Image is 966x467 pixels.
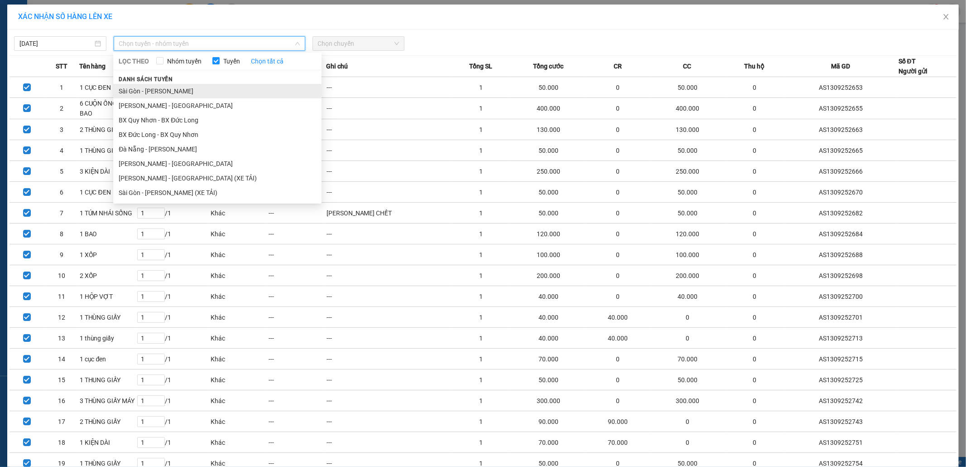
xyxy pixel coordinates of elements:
td: 1 [452,328,510,349]
td: 1 [452,370,510,390]
td: / 1 [137,432,210,453]
td: 90.000 [510,411,587,432]
td: --- [268,307,326,328]
td: --- [326,98,452,119]
td: 1 [452,265,510,286]
td: 6 [44,182,79,203]
td: 0 [649,328,726,349]
td: --- [326,224,452,244]
td: 40.000 [510,328,587,349]
td: / 1 [137,244,210,265]
td: Khác [210,390,268,411]
td: --- [326,390,452,411]
td: 9 [44,244,79,265]
td: 70.000 [510,432,587,453]
td: 1 [452,432,510,453]
div: Số ĐT Người gửi [899,56,928,76]
td: 14 [44,349,79,370]
td: --- [326,349,452,370]
span: Tên hàng [79,61,106,71]
td: AS1309252670 [784,182,899,203]
td: 1 CỤC ĐEN [79,77,137,98]
td: 50.000 [649,140,726,161]
span: Chọn chuyến [318,37,399,50]
li: [PERSON_NAME] - [GEOGRAPHIC_DATA] (XE TẢI) [113,171,322,185]
td: 17 [44,411,79,432]
td: Khác [210,328,268,349]
td: 200.000 [510,265,587,286]
td: 3 KIỆN DÀI [79,161,137,182]
li: Sài Gòn - [PERSON_NAME] [113,84,322,98]
td: 300.000 [649,390,726,411]
li: BX Quy Nhơn - BX Đức Long [113,113,322,127]
td: 1 [452,203,510,224]
td: 1 [452,140,510,161]
td: 0 [726,370,784,390]
td: 0 [586,77,649,98]
td: Khác [210,349,268,370]
td: 50.000 [649,182,726,203]
td: --- [326,161,452,182]
td: --- [326,77,452,98]
td: 1 [452,98,510,119]
td: 0 [586,244,649,265]
td: 12 [44,307,79,328]
td: 100.000 [510,244,587,265]
td: Khác [210,432,268,453]
td: 40.000 [510,286,587,307]
span: Chọn tuyến - nhóm tuyến [119,37,300,50]
span: STT [56,61,67,71]
td: 1 [452,244,510,265]
td: 70.000 [649,349,726,370]
td: 1 [452,161,510,182]
td: 50.000 [510,182,587,203]
td: --- [326,432,452,453]
span: Tuyến [220,56,244,66]
td: 0 [586,182,649,203]
td: 1 [452,182,510,203]
button: Close [933,5,959,30]
td: AS1309252713 [784,328,899,349]
td: 1 [452,390,510,411]
td: Khác [210,244,268,265]
td: Khác [210,224,268,244]
td: --- [268,349,326,370]
td: AS1309252715 [784,349,899,370]
td: 2 THÙNG GIẤY [79,411,137,432]
td: / 1 [137,370,210,390]
td: --- [326,119,452,140]
li: Đà Nẵng - [PERSON_NAME] [113,142,322,156]
td: 2 [44,98,79,119]
td: 15 [44,370,79,390]
td: 0 [586,265,649,286]
td: 7 [44,203,79,224]
td: 0 [726,349,784,370]
td: 70.000 [586,432,649,453]
li: Sài Gòn - [PERSON_NAME] (XE TẢI) [113,185,322,200]
li: [PERSON_NAME] - [GEOGRAPHIC_DATA] [113,156,322,171]
td: 1 CỤC ĐEN [79,182,137,203]
td: 50.000 [510,203,587,224]
span: Nhóm tuyến [163,56,205,66]
td: 0 [586,370,649,390]
td: 130.000 [510,119,587,140]
td: 0 [726,203,784,224]
td: 4 [44,140,79,161]
td: AS1309252663 [784,119,899,140]
td: 0 [586,98,649,119]
li: [PERSON_NAME] - [GEOGRAPHIC_DATA] [113,98,322,113]
td: --- [326,370,452,390]
td: 1 THÙNG GIẤY [79,140,137,161]
td: AS1309252701 [784,307,899,328]
span: down [295,41,300,46]
td: AS1309252665 [784,140,899,161]
td: / 1 [137,224,210,244]
td: AS1309252743 [784,411,899,432]
td: [PERSON_NAME] CHẾT [326,203,452,224]
td: --- [326,307,452,328]
td: --- [268,432,326,453]
a: Chọn tất cả [251,56,284,66]
td: 0 [649,411,726,432]
td: 8 [44,224,79,244]
td: 0 [586,286,649,307]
